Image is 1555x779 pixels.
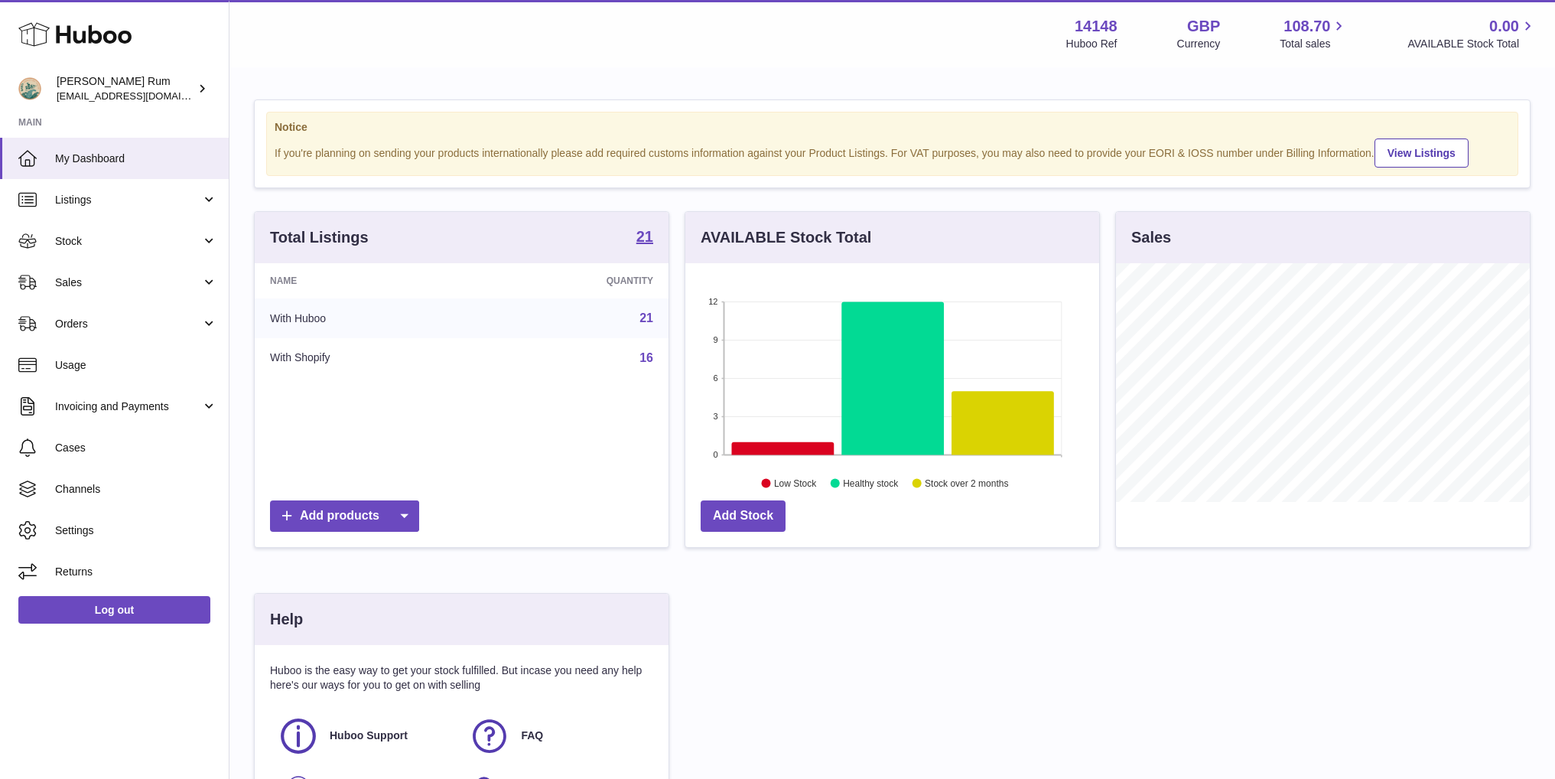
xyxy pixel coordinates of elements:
[255,298,478,338] td: With Huboo
[521,728,543,743] span: FAQ
[330,728,408,743] span: Huboo Support
[708,297,717,306] text: 12
[55,523,217,538] span: Settings
[55,193,201,207] span: Listings
[1489,16,1519,37] span: 0.00
[1407,16,1537,51] a: 0.00 AVAILABLE Stock Total
[1283,16,1330,37] span: 108.70
[843,478,899,489] text: Healthy stock
[275,120,1510,135] strong: Notice
[713,335,717,344] text: 9
[1374,139,1469,168] a: View Listings
[18,77,41,100] img: mail@bartirum.wales
[713,450,717,459] text: 0
[57,74,194,103] div: [PERSON_NAME] Rum
[469,715,645,757] a: FAQ
[636,229,653,244] strong: 21
[701,500,786,532] a: Add Stock
[270,609,303,630] h3: Help
[1187,16,1220,37] strong: GBP
[1407,37,1537,51] span: AVAILABLE Stock Total
[275,136,1510,168] div: If you're planning on sending your products internationally please add required customs informati...
[55,275,201,290] span: Sales
[1066,37,1117,51] div: Huboo Ref
[255,263,478,298] th: Name
[255,338,478,378] td: With Shopify
[639,311,653,324] a: 21
[55,399,201,414] span: Invoicing and Payments
[713,412,717,421] text: 3
[55,441,217,455] span: Cases
[1131,227,1171,248] h3: Sales
[636,229,653,247] a: 21
[1280,37,1348,51] span: Total sales
[55,482,217,497] span: Channels
[270,500,419,532] a: Add products
[55,358,217,373] span: Usage
[270,227,369,248] h3: Total Listings
[639,351,653,364] a: 16
[1177,37,1221,51] div: Currency
[55,317,201,331] span: Orders
[774,478,817,489] text: Low Stock
[55,152,217,166] span: My Dashboard
[270,663,653,693] p: Huboo is the easy way to get your stock fulfilled. But incase you need any help here's our ways f...
[1075,16,1117,37] strong: 14148
[713,373,717,383] text: 6
[278,715,454,757] a: Huboo Support
[1280,16,1348,51] a: 108.70 Total sales
[55,234,201,249] span: Stock
[57,90,225,102] span: [EMAIL_ADDRESS][DOMAIN_NAME]
[18,596,210,624] a: Log out
[55,565,217,579] span: Returns
[478,263,669,298] th: Quantity
[925,478,1008,489] text: Stock over 2 months
[701,227,871,248] h3: AVAILABLE Stock Total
